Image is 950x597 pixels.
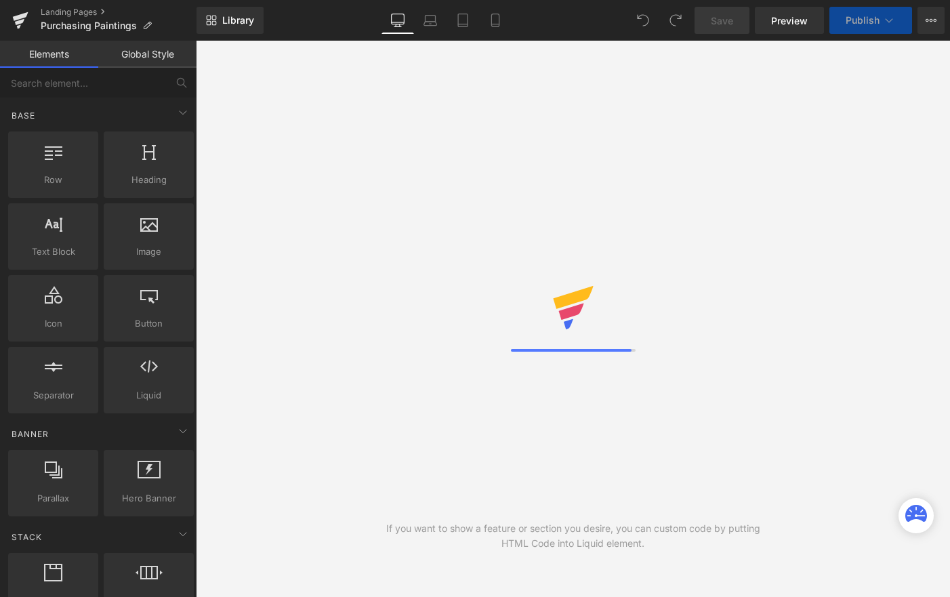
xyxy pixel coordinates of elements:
[10,109,37,122] span: Base
[846,15,880,26] span: Publish
[108,173,190,187] span: Heading
[41,7,197,18] a: Landing Pages
[10,531,43,543] span: Stack
[12,173,94,187] span: Row
[381,7,414,34] a: Desktop
[98,41,197,68] a: Global Style
[108,316,190,331] span: Button
[479,7,512,34] a: Mobile
[12,491,94,506] span: Parallax
[414,7,447,34] a: Laptop
[447,7,479,34] a: Tablet
[662,7,689,34] button: Redo
[755,7,824,34] a: Preview
[10,428,50,440] span: Banner
[12,245,94,259] span: Text Block
[197,7,264,34] a: New Library
[12,316,94,331] span: Icon
[917,7,945,34] button: More
[384,521,762,551] div: If you want to show a feature or section you desire, you can custom code by putting HTML Code int...
[108,388,190,403] span: Liquid
[771,14,808,28] span: Preview
[629,7,657,34] button: Undo
[829,7,912,34] button: Publish
[12,388,94,403] span: Separator
[222,14,254,26] span: Library
[108,245,190,259] span: Image
[108,491,190,506] span: Hero Banner
[711,14,733,28] span: Save
[41,20,137,31] span: Purchasing Paintings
